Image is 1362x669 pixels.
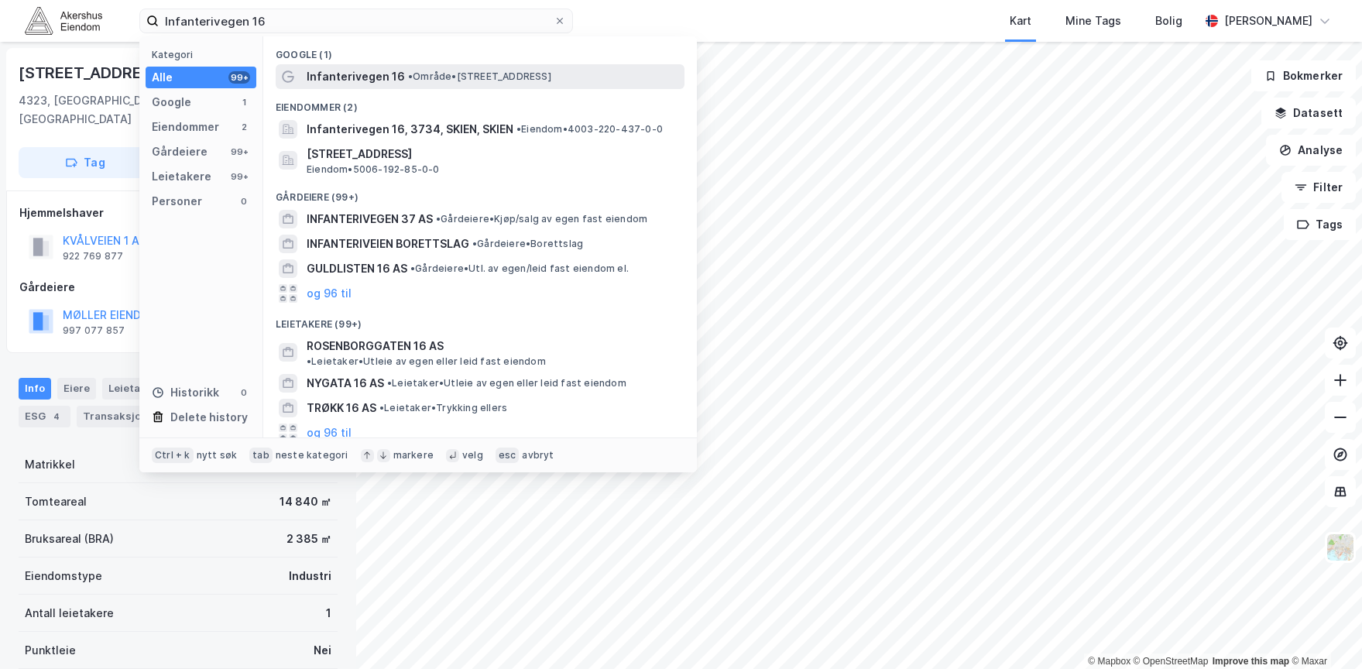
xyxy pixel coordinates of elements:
div: 4323, [GEOGRAPHIC_DATA], [GEOGRAPHIC_DATA] [19,91,259,129]
span: • [387,377,392,389]
div: Hjemmelshaver [19,204,337,222]
div: Google (1) [263,36,697,64]
input: Søk på adresse, matrikkel, gårdeiere, leietakere eller personer [159,9,554,33]
a: Improve this map [1213,656,1289,667]
div: Antall leietakere [25,604,114,623]
div: velg [462,449,483,461]
div: 2 385 ㎡ [286,530,331,548]
span: Gårdeiere • Utl. av egen/leid fast eiendom el. [410,262,629,275]
span: Leietaker • Utleie av egen eller leid fast eiendom [307,355,546,368]
div: Punktleie [25,641,76,660]
div: Industri [289,567,331,585]
div: Kategori [152,49,256,60]
span: INFANTERIVEIEN BORETTSLAG [307,235,469,253]
span: Leietaker • Trykking ellers [379,402,507,414]
div: Nei [314,641,331,660]
span: • [516,123,521,135]
span: NYGATA 16 AS [307,374,384,393]
div: Gårdeiere [19,278,337,297]
div: 0 [238,386,250,399]
span: Gårdeiere • Borettslag [472,238,583,250]
div: 1 [238,96,250,108]
div: Info [19,378,51,400]
span: • [307,355,311,367]
button: Analyse [1266,135,1356,166]
span: Leietaker • Utleie av egen eller leid fast eiendom [387,377,626,389]
a: Mapbox [1088,656,1130,667]
div: Eiendomstype [25,567,102,585]
div: neste kategori [276,449,348,461]
div: Eiendommer (2) [263,89,697,117]
div: 997 077 857 [63,324,125,337]
span: • [472,238,477,249]
div: ESG [19,406,70,427]
span: • [410,262,415,274]
div: 99+ [228,146,250,158]
span: Eiendom • 5006-192-85-0-0 [307,163,440,176]
span: Infanterivegen 16, 3734, SKIEN, SKIEN [307,120,513,139]
button: Tags [1284,209,1356,240]
div: markere [393,449,434,461]
span: • [436,213,441,225]
img: Z [1326,533,1355,562]
img: akershus-eiendom-logo.9091f326c980b4bce74ccdd9f866810c.svg [25,7,102,34]
div: Personer [152,192,202,211]
div: Ctrl + k [152,448,194,463]
div: 2 [238,121,250,133]
span: Område • [STREET_ADDRESS] [408,70,551,83]
span: • [408,70,413,82]
div: Delete history [170,408,248,427]
button: og 96 til [307,424,352,442]
button: Bokmerker [1251,60,1356,91]
iframe: Chat Widget [1285,595,1362,669]
div: 99+ [228,71,250,84]
div: Tomteareal [25,492,87,511]
div: Gårdeiere [152,142,208,161]
div: Eiendommer [152,118,219,136]
span: • [379,402,384,413]
div: Leietakere (99+) [263,306,697,334]
span: Infanterivegen 16 [307,67,405,86]
div: 1 [326,604,331,623]
span: INFANTERIVEGEN 37 AS [307,210,433,228]
div: 0 [238,195,250,208]
span: GULDLISTEN 16 AS [307,259,407,278]
div: [STREET_ADDRESS] [19,60,170,85]
div: Alle [152,68,173,87]
div: Leietakere [152,167,211,186]
button: og 96 til [307,284,352,303]
div: Transaksjoner [77,406,183,427]
button: Tag [19,147,152,178]
div: Gårdeiere (99+) [263,179,697,207]
span: [STREET_ADDRESS] [307,145,678,163]
div: Bolig [1155,12,1182,30]
span: ROSENBORGGATEN 16 AS [307,337,444,355]
div: Matrikkel [25,455,75,474]
div: Eiere [57,378,96,400]
div: Bruksareal (BRA) [25,530,114,548]
div: esc [496,448,520,463]
span: Eiendom • 4003-220-437-0-0 [516,123,663,136]
span: TRØKK 16 AS [307,399,376,417]
div: Kart [1010,12,1031,30]
div: [PERSON_NAME] [1224,12,1312,30]
div: 99+ [228,170,250,183]
div: 922 769 877 [63,250,123,262]
div: 14 840 ㎡ [280,492,331,511]
div: Google [152,93,191,111]
button: Filter [1281,172,1356,203]
div: nytt søk [197,449,238,461]
div: Kontrollprogram for chat [1285,595,1362,669]
span: Gårdeiere • Kjøp/salg av egen fast eiendom [436,213,647,225]
div: Mine Tags [1065,12,1121,30]
div: avbryt [522,449,554,461]
div: Leietakere [102,378,188,400]
div: 4 [49,409,64,424]
a: OpenStreetMap [1134,656,1209,667]
div: Historikk [152,383,219,402]
div: tab [249,448,273,463]
button: Datasett [1261,98,1356,129]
